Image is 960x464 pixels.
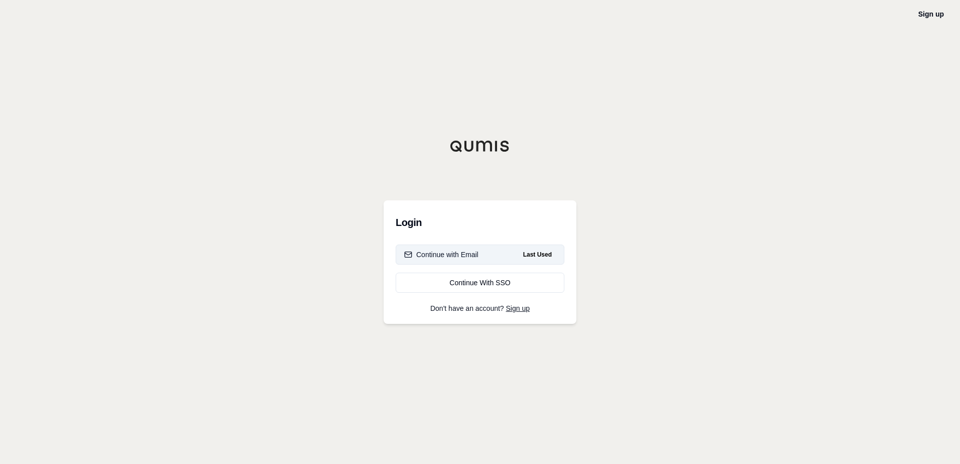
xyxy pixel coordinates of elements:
[396,212,564,233] h3: Login
[404,250,478,260] div: Continue with Email
[396,305,564,312] p: Don't have an account?
[404,278,556,288] div: Continue With SSO
[450,140,510,152] img: Qumis
[918,10,944,18] a: Sign up
[506,304,530,312] a: Sign up
[519,249,556,261] span: Last Used
[396,245,564,265] button: Continue with EmailLast Used
[396,273,564,293] a: Continue With SSO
